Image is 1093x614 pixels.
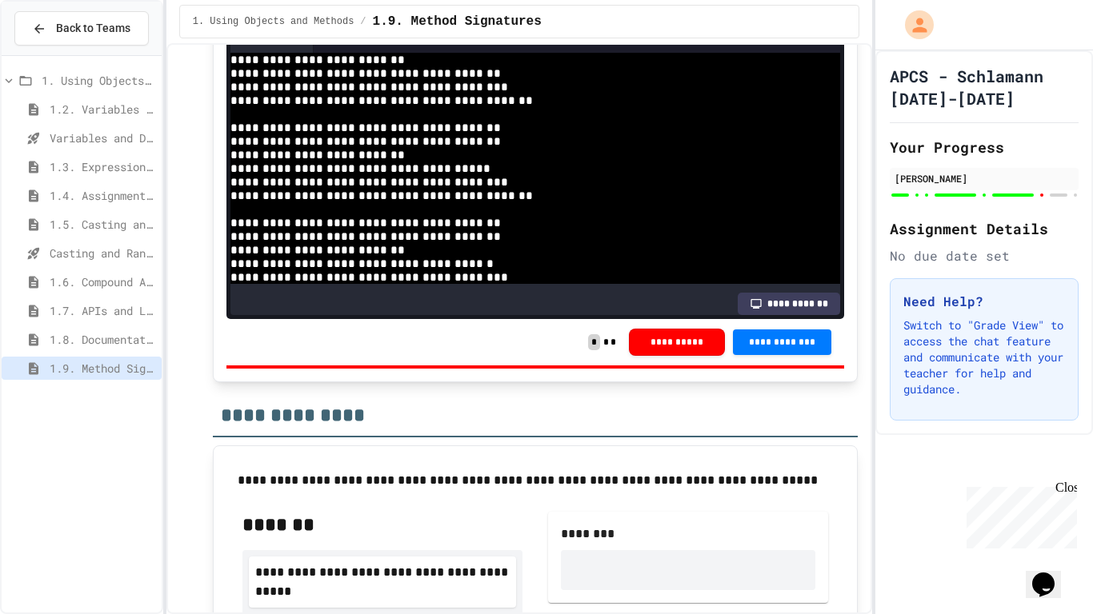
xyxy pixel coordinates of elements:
[50,360,155,377] span: 1.9. Method Signatures
[50,216,155,233] span: 1.5. Casting and Ranges of Values
[903,292,1065,311] h3: Need Help?
[50,245,155,261] span: Casting and Ranges of variables - Quiz
[888,6,938,43] div: My Account
[960,480,1077,548] iframe: chat widget
[895,171,1074,185] div: [PERSON_NAME]
[42,72,155,89] span: 1. Using Objects and Methods
[50,273,155,290] span: 1.6. Compound Assignment Operators
[1026,550,1077,598] iframe: chat widget
[890,246,1079,265] div: No due date set
[890,136,1079,158] h2: Your Progress
[890,65,1079,110] h1: APCS - Schlamann [DATE]-[DATE]
[373,12,542,31] span: 1.9. Method Signatures
[50,158,155,175] span: 1.3. Expressions and Output [New]
[50,187,155,204] span: 1.4. Assignment and Input
[14,11,149,46] button: Back to Teams
[360,15,366,28] span: /
[50,302,155,319] span: 1.7. APIs and Libraries
[50,101,155,118] span: 1.2. Variables and Data Types
[50,130,155,146] span: Variables and Data Types - Quiz
[6,6,110,102] div: Chat with us now!Close
[56,20,130,37] span: Back to Teams
[50,331,155,348] span: 1.8. Documentation with Comments and Preconditions
[890,217,1079,240] h2: Assignment Details
[903,317,1065,397] p: Switch to "Grade View" to access the chat feature and communicate with your teacher for help and ...
[193,15,354,28] span: 1. Using Objects and Methods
